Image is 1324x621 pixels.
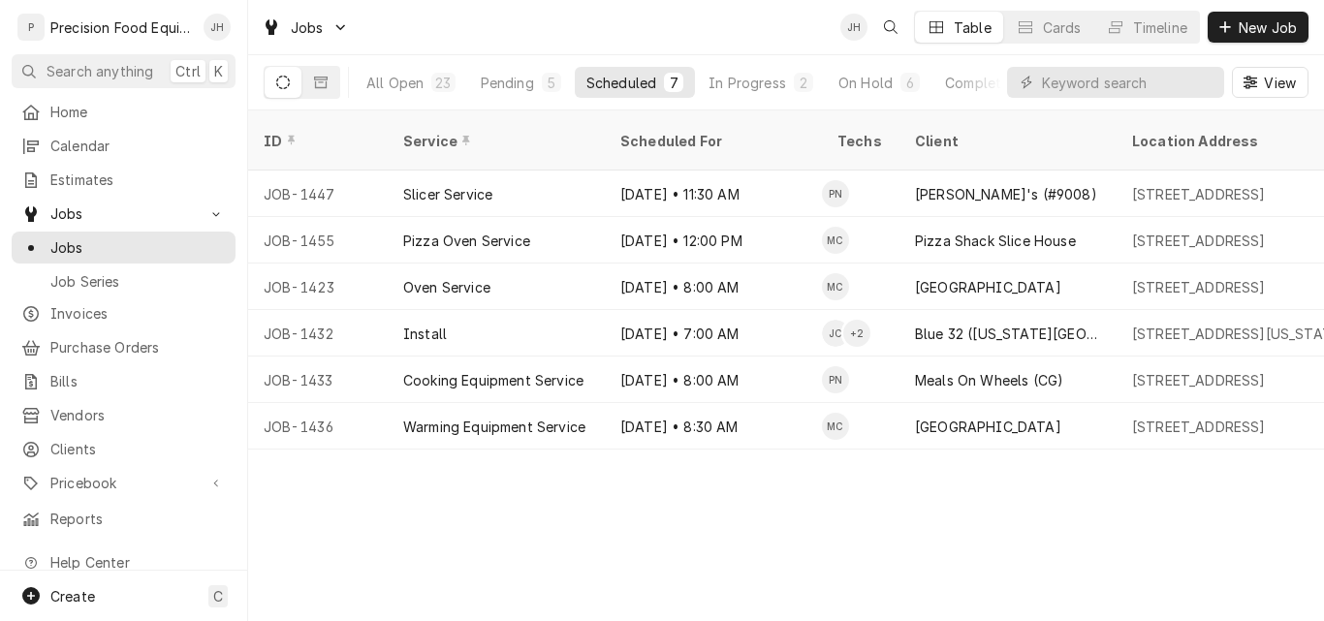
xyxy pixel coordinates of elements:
[822,366,849,393] div: Pete Nielson's Avatar
[248,357,388,403] div: JOB-1433
[12,546,236,578] a: Go to Help Center
[1132,231,1266,251] div: [STREET_ADDRESS]
[546,73,557,93] div: 5
[1235,17,1301,38] span: New Job
[1132,370,1266,390] div: [STREET_ADDRESS]
[915,184,1097,204] div: [PERSON_NAME]'s (#9008)
[843,320,870,347] div: + 2
[50,136,226,156] span: Calendar
[12,198,236,230] a: Go to Jobs
[822,273,849,300] div: MC
[403,417,585,437] div: Warming Equipment Service
[945,73,1018,93] div: Completed
[954,17,992,38] div: Table
[915,277,1061,297] div: [GEOGRAPHIC_DATA]
[1133,17,1187,38] div: Timeline
[50,17,193,38] div: Precision Food Equipment LLC
[366,73,424,93] div: All Open
[481,73,534,93] div: Pending
[403,131,585,151] div: Service
[50,337,226,357] span: Purchase Orders
[12,54,236,88] button: Search anythingCtrlK
[204,14,231,41] div: JH
[12,331,236,363] a: Purchase Orders
[248,310,388,357] div: JOB-1432
[12,433,236,465] a: Clients
[50,371,226,391] span: Bills
[605,171,822,217] div: [DATE] • 11:30 AM
[605,217,822,264] div: [DATE] • 12:00 PM
[12,399,236,431] a: Vendors
[50,552,224,573] span: Help Center
[248,264,388,310] div: JOB-1423
[915,370,1063,390] div: Meals On Wheels (CG)
[915,324,1101,344] div: Blue 32 ([US_STATE][GEOGRAPHIC_DATA])
[1132,417,1266,437] div: [STREET_ADDRESS]
[840,14,867,41] div: JH
[17,14,45,41] div: P
[12,130,236,162] a: Calendar
[586,73,656,93] div: Scheduled
[248,217,388,264] div: JOB-1455
[915,231,1076,251] div: Pizza Shack Slice House
[1043,17,1082,38] div: Cards
[264,131,368,151] div: ID
[1042,67,1214,98] input: Keyword search
[403,184,492,204] div: Slicer Service
[822,273,849,300] div: Mike Caster's Avatar
[291,17,324,38] span: Jobs
[822,366,849,393] div: PN
[50,102,226,122] span: Home
[668,73,679,93] div: 7
[435,73,451,93] div: 23
[12,265,236,297] a: Job Series
[1132,277,1266,297] div: [STREET_ADDRESS]
[204,14,231,41] div: Jason Hertel's Avatar
[605,403,822,450] div: [DATE] • 8:30 AM
[248,403,388,450] div: JOB-1436
[620,131,803,151] div: Scheduled For
[12,297,236,329] a: Invoices
[403,277,490,297] div: Oven Service
[50,588,95,605] span: Create
[50,203,197,224] span: Jobs
[50,405,226,425] span: Vendors
[837,131,884,151] div: Techs
[605,310,822,357] div: [DATE] • 7:00 AM
[1132,184,1266,204] div: [STREET_ADDRESS]
[915,131,1097,151] div: Client
[838,73,893,93] div: On Hold
[47,61,153,81] span: Search anything
[403,231,530,251] div: Pizza Oven Service
[50,303,226,324] span: Invoices
[248,171,388,217] div: JOB-1447
[50,509,226,529] span: Reports
[822,413,849,440] div: Mike Caster's Avatar
[50,473,197,493] span: Pricebook
[50,170,226,190] span: Estimates
[822,413,849,440] div: MC
[822,227,849,254] div: Mike Caster's Avatar
[50,439,226,459] span: Clients
[822,180,849,207] div: PN
[822,320,849,347] div: Jacob Cardenas's Avatar
[875,12,906,43] button: Open search
[12,467,236,499] a: Go to Pricebook
[50,271,226,292] span: Job Series
[12,503,236,535] a: Reports
[798,73,809,93] div: 2
[213,586,223,606] span: C
[904,73,916,93] div: 6
[1260,73,1300,93] span: View
[403,370,583,390] div: Cooking Equipment Service
[840,14,867,41] div: Jason Hertel's Avatar
[822,320,849,347] div: JC
[12,96,236,128] a: Home
[12,164,236,196] a: Estimates
[822,227,849,254] div: MC
[822,180,849,207] div: Pete Nielson's Avatar
[175,61,201,81] span: Ctrl
[12,232,236,264] a: Jobs
[254,12,357,44] a: Go to Jobs
[605,357,822,403] div: [DATE] • 8:00 AM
